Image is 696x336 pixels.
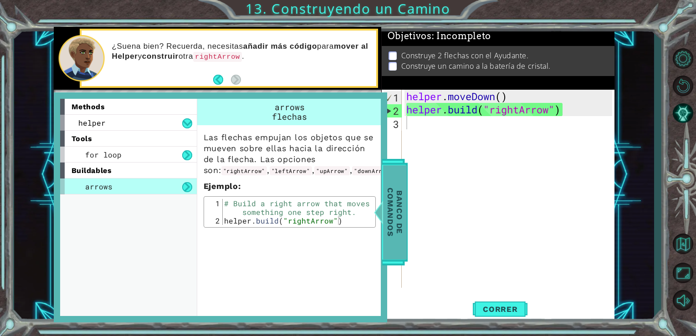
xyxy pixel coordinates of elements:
[670,229,696,259] a: Volver al Mapa
[670,46,696,71] button: Opciones del Nivel
[72,102,105,111] span: methods
[193,52,242,62] code: rightArrow
[474,305,527,314] span: Correr
[383,165,407,259] span: Banco de comandos
[197,99,382,125] div: arrowsflechas
[204,132,376,176] p: Las flechas empujan los objetos que se mueven sobre ellas hacia la dirección de la flecha. Las op...
[352,166,394,175] code: "downArrow"
[60,163,197,178] div: buildables
[670,288,696,312] button: Silencio
[388,31,491,42] span: Objetivos
[384,104,402,117] div: 2
[142,52,179,61] strong: construir
[384,117,402,131] div: 3
[670,260,696,285] button: Maximizar Navegador
[401,61,551,71] p: Construye un camino a la batería de cristal.
[270,166,312,175] code: "leftArrow"
[473,297,527,321] button: Shift+Enter: Ejecutar código actual.
[204,181,238,191] span: Ejemplo
[85,150,122,159] span: for loop
[60,131,197,147] div: tools
[60,99,197,115] div: methods
[670,101,696,126] button: Pista AI
[78,118,106,127] span: helper
[231,75,241,85] button: Next
[670,74,696,98] button: Reiniciar nivel
[112,41,370,62] p: ¿Suena bien? Recuerda, necesitas para y otra .
[670,230,696,257] button: Volver al Mapa
[432,31,491,41] span: : Incompleto
[401,51,529,61] p: Construye 2 flechas con el Ayudante.
[206,216,223,225] div: 2
[72,166,112,175] span: buildables
[85,182,113,191] span: arrows
[314,166,349,175] code: "upArrow"
[213,75,231,85] button: Back
[243,42,317,51] strong: añadir más código
[221,166,267,175] code: "rightArrow"
[204,181,241,191] strong: :
[272,111,307,122] span: flechas
[384,91,402,104] div: 1
[275,102,305,112] span: arrows
[72,134,92,143] span: tools
[206,199,223,216] div: 1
